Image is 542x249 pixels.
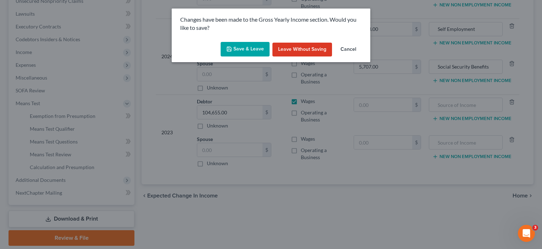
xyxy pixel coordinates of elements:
[272,43,332,57] button: Leave without Saving
[221,42,270,57] button: Save & Leave
[532,225,538,231] span: 3
[335,43,362,57] button: Cancel
[180,16,362,32] p: Changes have been made to the Gross Yearly Income section. Would you like to save?
[518,225,535,242] iframe: Intercom live chat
